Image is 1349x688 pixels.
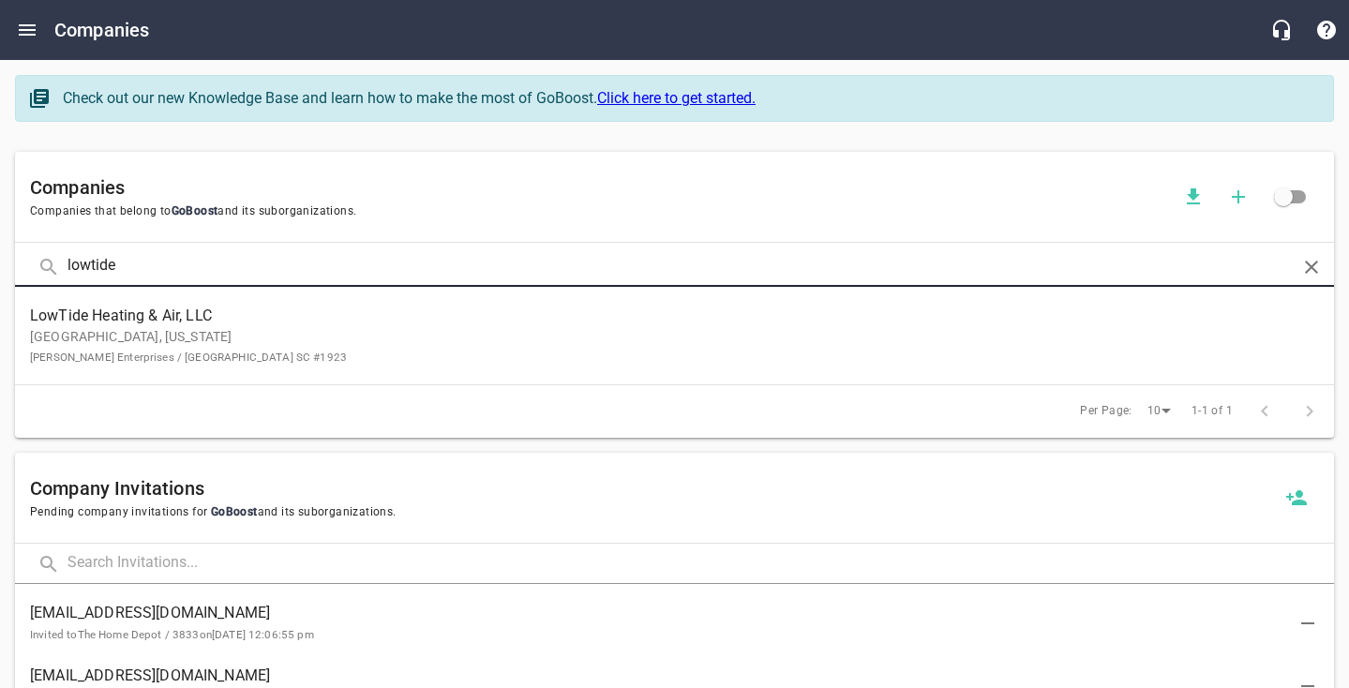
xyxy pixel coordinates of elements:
h6: Companies [30,172,1171,202]
span: LowTide Heating & Air, LLC [30,305,1289,327]
button: Open drawer [5,7,50,52]
span: Click to view all companies [1261,174,1306,219]
span: [EMAIL_ADDRESS][DOMAIN_NAME] [30,665,1289,687]
input: Search Invitations... [67,544,1334,584]
span: GoBoost [207,505,257,518]
span: 1-1 of 1 [1192,402,1233,421]
div: Check out our new Knowledge Base and learn how to make the most of GoBoost. [63,87,1314,110]
button: Invite a new company [1274,475,1319,520]
small: [PERSON_NAME] Enterprises / [GEOGRAPHIC_DATA] SC #1923 [30,351,347,364]
span: Pending company invitations for and its suborganizations. [30,503,1274,522]
span: Companies that belong to and its suborganizations. [30,202,1171,221]
h6: Company Invitations [30,473,1274,503]
p: [GEOGRAPHIC_DATA], [US_STATE] [30,327,1289,366]
button: Download companies [1171,174,1216,219]
button: Add a new company [1216,174,1261,219]
button: Live Chat [1259,7,1304,52]
small: Invited to The Home Depot / 3833 on [DATE] 12:06:55 pm [30,628,314,641]
input: Search Companies... [67,247,1282,287]
button: Support Portal [1304,7,1349,52]
span: [EMAIL_ADDRESS][DOMAIN_NAME] [30,602,1289,624]
div: 10 [1140,398,1177,424]
button: Delete Invitation [1285,601,1330,646]
a: Click here to get started. [597,89,756,107]
h6: Companies [54,15,149,45]
span: GoBoost [172,204,218,217]
span: Per Page: [1080,402,1132,421]
a: LowTide Heating & Air, LLC[GEOGRAPHIC_DATA], [US_STATE][PERSON_NAME] Enterprises / [GEOGRAPHIC_DA... [15,294,1334,377]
